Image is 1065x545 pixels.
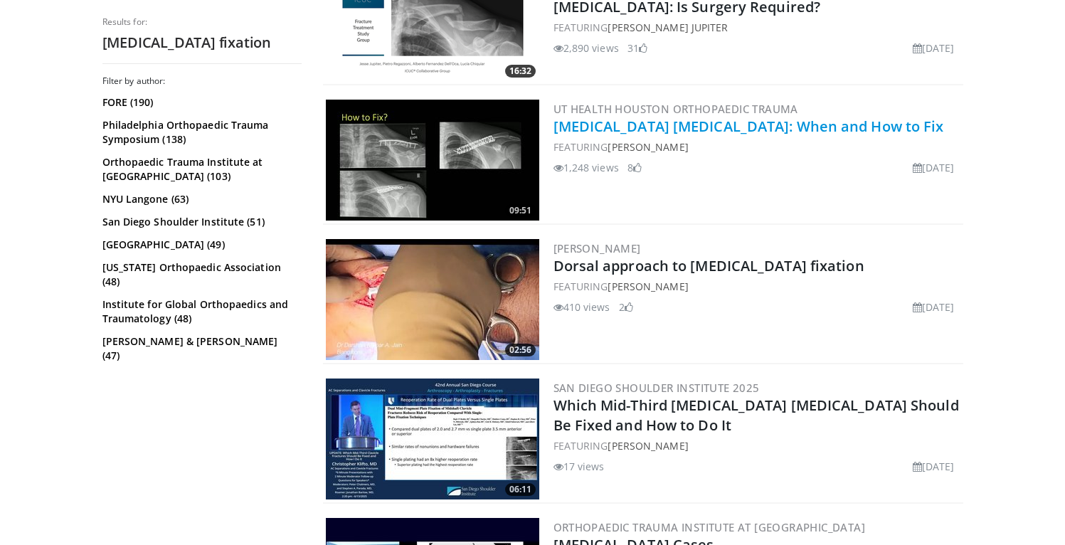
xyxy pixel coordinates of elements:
[553,20,960,35] div: FEATURING
[553,279,960,294] div: FEATURING
[553,396,959,435] a: Which Mid-Third [MEDICAL_DATA] [MEDICAL_DATA] Should Be Fixed and How to Do It
[102,95,298,110] a: FORE (190)
[505,204,536,217] span: 09:51
[102,33,302,52] h2: [MEDICAL_DATA] fixation
[608,280,688,293] a: [PERSON_NAME]
[913,41,955,55] li: [DATE]
[619,300,633,314] li: 2
[505,65,536,78] span: 16:32
[102,260,298,289] a: [US_STATE] Orthopaedic Association (48)
[608,439,688,453] a: [PERSON_NAME]
[102,334,298,363] a: [PERSON_NAME] & [PERSON_NAME] (47)
[913,459,955,474] li: [DATE]
[505,483,536,496] span: 06:11
[913,300,955,314] li: [DATE]
[553,256,864,275] a: Dorsal approach to [MEDICAL_DATA] fixation
[553,41,619,55] li: 2,890 views
[553,520,866,534] a: Orthopaedic Trauma Institute at [GEOGRAPHIC_DATA]
[553,438,960,453] div: FEATURING
[553,139,960,154] div: FEATURING
[553,459,605,474] li: 17 views
[608,140,688,154] a: [PERSON_NAME]
[553,241,641,255] a: [PERSON_NAME]
[553,117,944,136] a: [MEDICAL_DATA] [MEDICAL_DATA]: When and How to Fix
[326,239,539,360] a: 02:56
[102,75,302,87] h3: Filter by author:
[627,41,647,55] li: 31
[326,100,539,221] img: 5a749997-56eb-48d0-8c59-353cd6ba5348.300x170_q85_crop-smart_upscale.jpg
[102,118,298,147] a: Philadelphia Orthopaedic Trauma Symposium (138)
[102,297,298,326] a: Institute for Global Orthopaedics and Traumatology (48)
[326,100,539,221] a: 09:51
[627,160,642,175] li: 8
[326,379,539,499] a: 06:11
[102,155,298,184] a: Orthopaedic Trauma Institute at [GEOGRAPHIC_DATA] (103)
[553,300,610,314] li: 410 views
[326,379,539,499] img: ee1c72cc-f612-43ce-97b0-b87387a4befa.300x170_q85_crop-smart_upscale.jpg
[553,160,619,175] li: 1,248 views
[505,344,536,356] span: 02:56
[608,21,728,34] a: [PERSON_NAME] Jupiter
[553,381,760,395] a: San Diego Shoulder Institute 2025
[553,102,798,116] a: UT Health Houston Orthopaedic Trauma
[326,239,539,360] img: 44ea742f-4847-4f07-853f-8a642545db05.300x170_q85_crop-smart_upscale.jpg
[102,16,302,28] p: Results for:
[102,215,298,229] a: San Diego Shoulder Institute (51)
[913,160,955,175] li: [DATE]
[102,238,298,252] a: [GEOGRAPHIC_DATA] (49)
[102,192,298,206] a: NYU Langone (63)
